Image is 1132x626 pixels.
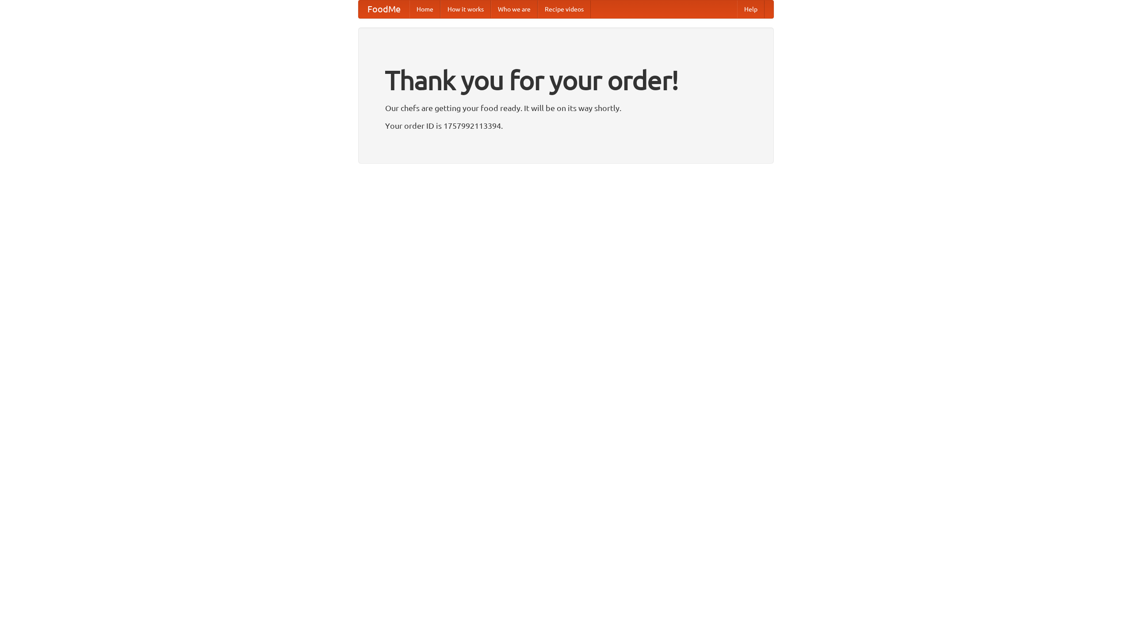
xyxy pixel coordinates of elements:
a: Recipe videos [538,0,591,18]
a: How it works [440,0,491,18]
h1: Thank you for your order! [385,59,747,101]
p: Our chefs are getting your food ready. It will be on its way shortly. [385,101,747,115]
a: Help [737,0,765,18]
p: Your order ID is 1757992113394. [385,119,747,132]
a: Home [409,0,440,18]
a: Who we are [491,0,538,18]
a: FoodMe [359,0,409,18]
